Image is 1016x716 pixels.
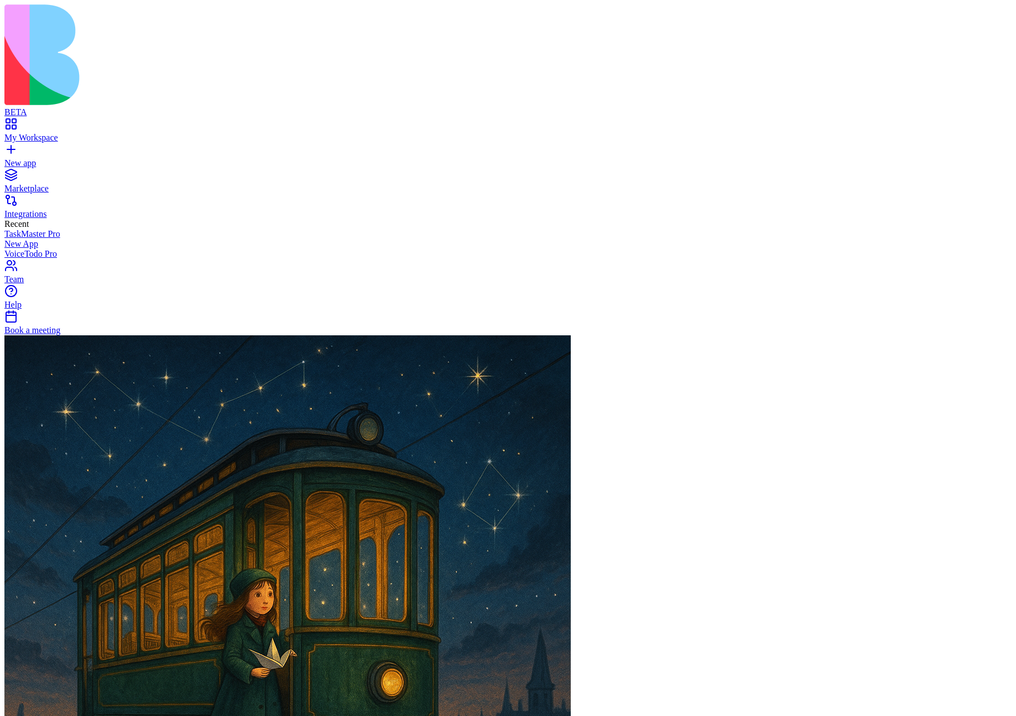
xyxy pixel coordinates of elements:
a: VoiceTodo Pro [4,249,1012,259]
img: logo [4,4,449,105]
a: BETA [4,97,1012,117]
div: New app [4,158,1012,168]
div: BETA [4,107,1012,117]
a: Marketplace [4,174,1012,194]
a: Integrations [4,199,1012,219]
a: My Workspace [4,123,1012,143]
a: Help [4,290,1012,310]
div: Book a meeting [4,325,1012,335]
a: Book a meeting [4,315,1012,335]
div: Marketplace [4,184,1012,194]
a: New app [4,148,1012,168]
div: My Workspace [4,133,1012,143]
span: Recent [4,219,29,229]
a: Team [4,264,1012,284]
div: Help [4,300,1012,310]
div: Team [4,274,1012,284]
a: New App [4,239,1012,249]
div: Integrations [4,209,1012,219]
a: TaskMaster Pro [4,229,1012,239]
